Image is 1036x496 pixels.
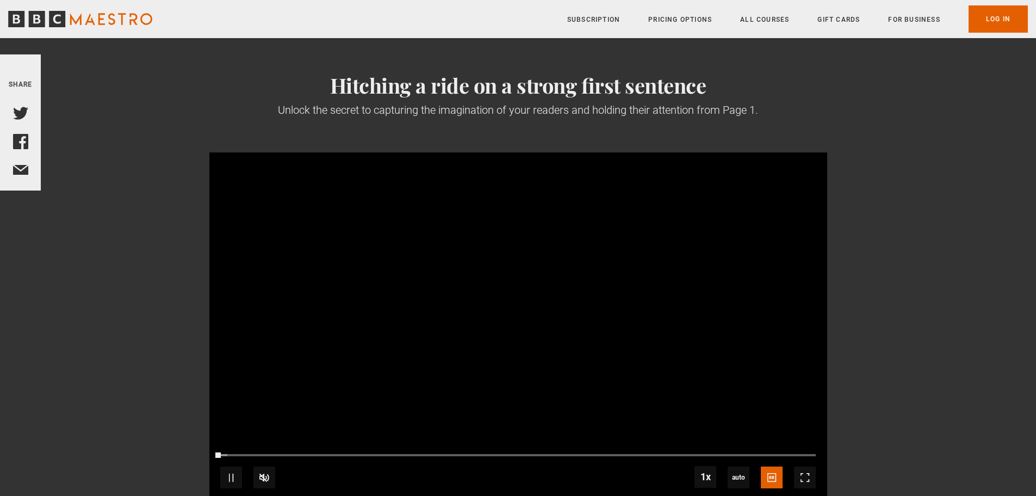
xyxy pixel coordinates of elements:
[8,11,152,27] svg: BBC Maestro
[209,73,827,98] h2: Hitching a ride on a strong first sentence
[761,467,783,488] button: Captions
[888,14,940,25] a: For business
[567,5,1028,33] nav: Primary
[817,14,860,25] a: Gift Cards
[969,5,1028,33] a: Log In
[209,102,827,118] div: Unlock the secret to capturing the imagination of your readers and holding their attention from P...
[220,467,242,488] button: Pause
[728,467,749,488] span: auto
[740,14,789,25] a: All Courses
[567,14,620,25] a: Subscription
[253,467,275,488] button: Unmute
[794,467,816,488] button: Fullscreen
[9,81,33,88] span: Share
[694,466,716,488] button: Playback Rate
[220,454,815,456] div: Progress Bar
[648,14,712,25] a: Pricing Options
[728,467,749,488] div: Current quality: 720p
